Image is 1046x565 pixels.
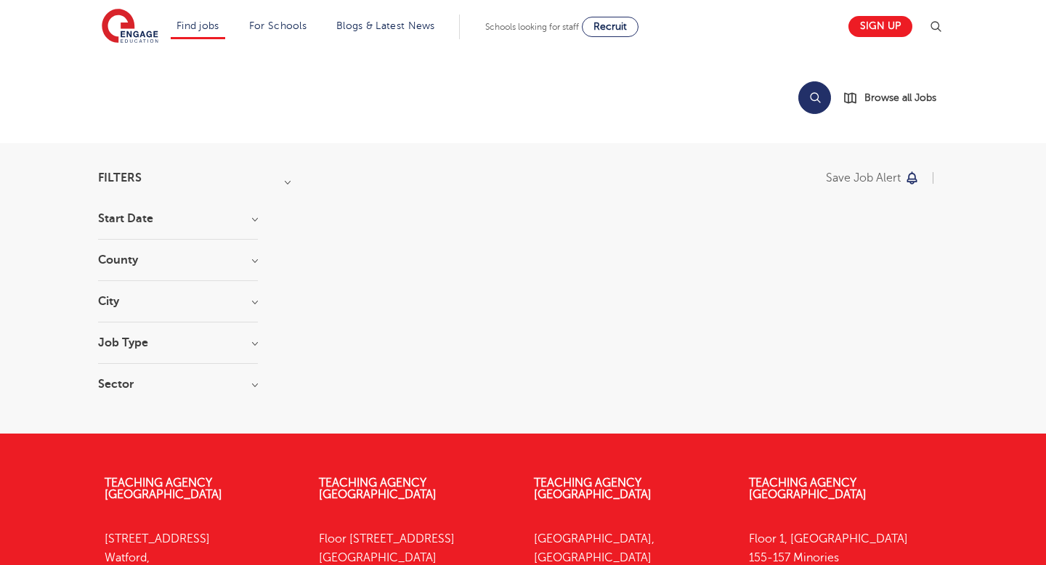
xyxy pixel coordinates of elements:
[582,17,638,37] a: Recruit
[98,337,258,349] h3: Job Type
[843,89,948,106] a: Browse all Jobs
[98,213,258,224] h3: Start Date
[102,9,158,45] img: Engage Education
[749,476,867,501] a: Teaching Agency [GEOGRAPHIC_DATA]
[98,378,258,390] h3: Sector
[864,89,936,106] span: Browse all Jobs
[105,476,222,501] a: Teaching Agency [GEOGRAPHIC_DATA]
[485,22,579,32] span: Schools looking for staff
[177,20,219,31] a: Find jobs
[98,172,142,184] span: Filters
[826,172,901,184] p: Save job alert
[798,81,831,114] button: Search
[826,172,920,184] button: Save job alert
[593,21,627,32] span: Recruit
[98,296,258,307] h3: City
[319,476,437,501] a: Teaching Agency [GEOGRAPHIC_DATA]
[848,16,912,37] a: Sign up
[249,20,307,31] a: For Schools
[534,476,652,501] a: Teaching Agency [GEOGRAPHIC_DATA]
[336,20,435,31] a: Blogs & Latest News
[98,254,258,266] h3: County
